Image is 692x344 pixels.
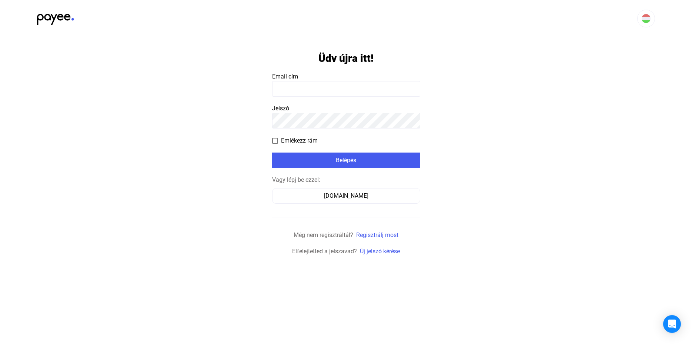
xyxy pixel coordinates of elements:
img: HU [642,14,651,23]
div: Open Intercom Messenger [663,315,681,333]
div: Belépés [274,156,418,165]
button: Belépés [272,153,420,168]
a: Regisztrálj most [356,231,398,238]
div: Vagy lépj be ezzel: [272,176,420,184]
span: Jelszó [272,105,289,112]
img: black-payee-blue-dot.svg [37,10,74,25]
span: Elfelejtetted a jelszavad? [292,248,357,255]
a: [DOMAIN_NAME] [272,192,420,199]
span: Email cím [272,73,298,80]
button: [DOMAIN_NAME] [272,188,420,204]
span: Még nem regisztráltál? [294,231,353,238]
h1: Üdv újra itt! [318,52,374,65]
span: Emlékezz rám [281,136,318,145]
a: Új jelszó kérése [360,248,400,255]
div: [DOMAIN_NAME] [275,191,418,200]
button: HU [637,10,655,27]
